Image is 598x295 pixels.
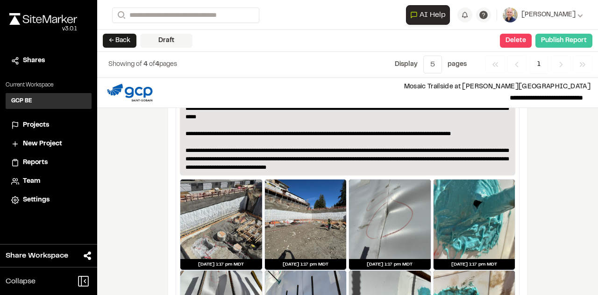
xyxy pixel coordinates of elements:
[6,250,68,261] span: Share Workspace
[23,139,62,149] span: New Project
[105,81,155,104] img: file
[23,176,40,187] span: Team
[11,120,86,130] a: Projects
[6,81,92,89] p: Current Workspace
[448,59,467,70] p: page s
[9,25,77,33] div: Oh geez...please don't...
[23,56,45,66] span: Shares
[11,176,86,187] a: Team
[535,34,592,48] button: Publish Report
[11,56,86,66] a: Shares
[521,10,576,20] span: [PERSON_NAME]
[265,259,347,270] div: [DATE] 1:17 pm MDT
[11,195,86,205] a: Settings
[420,9,446,21] span: AI Help
[108,59,177,70] p: of pages
[23,120,49,130] span: Projects
[349,179,431,270] a: [DATE] 1:17 pm MDT
[423,56,442,73] button: 5
[23,158,48,168] span: Reports
[485,56,592,73] nav: Navigation
[180,259,262,270] div: [DATE] 1:17 pm MDT
[395,59,418,70] p: Display
[11,97,32,105] h3: GCP BE
[103,34,136,48] button: ← Back
[108,62,143,67] span: Showing of
[140,34,192,48] div: Draft
[264,179,347,270] a: [DATE] 1:17 pm MDT
[500,34,532,48] button: Delete
[530,56,548,73] span: 1
[143,62,148,67] span: 4
[162,82,591,92] p: Mosaic Trailside at [PERSON_NAME][GEOGRAPHIC_DATA]
[11,158,86,168] a: Reports
[406,5,450,25] button: Open AI Assistant
[6,276,36,287] span: Collapse
[503,7,518,22] img: User
[23,195,50,205] span: Settings
[112,7,129,23] button: Search
[434,259,515,270] div: [DATE] 1:17 pm MDT
[433,179,516,270] a: [DATE] 1:17 pm MDT
[9,13,77,25] img: rebrand.png
[11,139,86,149] a: New Project
[349,259,431,270] div: [DATE] 1:17 pm MDT
[155,62,159,67] span: 4
[503,7,583,22] button: [PERSON_NAME]
[180,179,263,270] a: [DATE] 1:17 pm MDT
[406,5,454,25] div: Open AI Assistant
